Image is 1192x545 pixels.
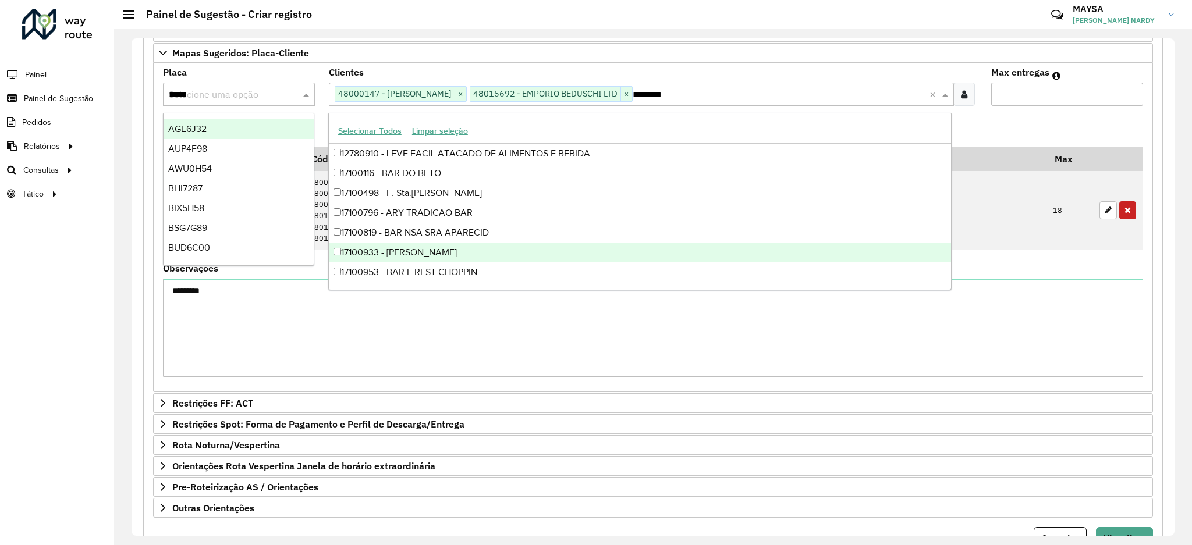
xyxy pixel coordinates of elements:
a: Pre-Roteirização AS / Orientações [153,477,1153,497]
span: BUD6C00 [168,243,210,252]
label: Clientes [329,65,364,79]
div: 17100796 - ARY TRADICAO BAR [329,203,951,223]
button: Selecionar Todos [333,122,407,140]
span: Restrições Spot: Forma de Pagamento e Perfil de Descarga/Entrega [172,419,464,429]
span: Outras Orientações [172,503,254,512]
span: BSG7G89 [168,223,207,233]
label: Observações [163,261,218,275]
span: Visualizar [1104,532,1145,544]
span: AGE6J32 [168,124,207,134]
span: Relatórios [24,140,60,152]
a: Mapas Sugeridos: Placa-Cliente [153,43,1153,63]
span: Mapas Sugeridos: Placa-Cliente [172,48,309,58]
span: AWU0H54 [168,163,212,173]
a: Restrições FF: ACT [153,393,1153,413]
label: Max entregas [991,65,1049,79]
span: 48015692 - EMPORIO BEDUSCHI LTD [470,87,620,101]
ng-dropdown-panel: Options list [328,113,952,290]
span: Pre-Roteirização AS / Orientações [172,482,318,491]
span: Rota Noturna/Vespertina [172,440,280,450]
span: Clear all [930,87,939,101]
span: × [455,87,466,101]
span: BHI7287 [168,183,203,193]
span: Painel [25,69,47,81]
a: Orientações Rota Vespertina Janela de horário extraordinária [153,456,1153,476]
label: Placa [163,65,187,79]
a: Rota Noturna/Vespertina [153,435,1153,455]
h2: Painel de Sugestão - Criar registro [134,8,312,21]
div: 17100954 - PANIFICADORA MODERNA [329,282,951,302]
div: 17100498 - F. Sta.[PERSON_NAME] [329,183,951,203]
span: Restrições FF: ACT [172,398,253,408]
button: Limpar seleção [407,122,473,140]
span: × [620,87,632,101]
span: Tático [22,188,44,200]
span: [PERSON_NAME] NARDY [1073,15,1160,26]
h3: MAYSA [1073,3,1160,15]
span: Pedidos [22,116,51,129]
div: 17100953 - BAR E REST CHOPPIN [329,262,951,282]
span: Consultas [23,164,59,176]
div: 17100116 - BAR DO BETO [329,163,951,183]
div: 17100933 - [PERSON_NAME] [329,243,951,262]
em: Máximo de clientes que serão colocados na mesma rota com os clientes informados [1052,71,1060,80]
div: 17100819 - BAR NSA SRA APARECID [329,223,951,243]
span: BIX5H58 [168,203,204,213]
span: Painel de Sugestão [24,92,93,105]
a: Restrições Spot: Forma de Pagamento e Perfil de Descarga/Entrega [153,414,1153,434]
th: Max [1047,147,1094,171]
td: 18 [1047,171,1094,250]
span: 48000147 - [PERSON_NAME] [335,87,455,101]
a: Outras Orientações [153,498,1153,518]
div: Mapas Sugeridos: Placa-Cliente [153,63,1153,393]
a: Contato Rápido [1045,2,1070,27]
span: Cancelar [1041,532,1079,544]
ng-dropdown-panel: Options list [163,113,314,266]
div: 12780910 - LEVE FACIL ATACADO DE ALIMENTOS E BEBIDA [329,144,951,163]
span: Orientações Rota Vespertina Janela de horário extraordinária [172,461,435,471]
span: AUP4F98 [168,144,207,154]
